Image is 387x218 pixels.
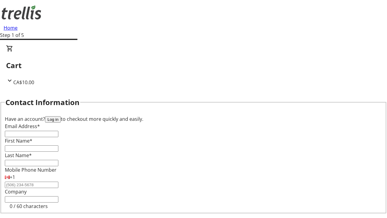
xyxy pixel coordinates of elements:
h2: Cart [6,60,381,71]
div: CartCA$10.00 [6,45,381,86]
button: Log in [45,116,61,123]
label: Last Name* [5,152,32,159]
h2: Contact Information [5,97,80,108]
tr-character-limit: 0 / 60 characters [10,203,48,210]
label: Email Address* [5,123,40,130]
div: Have an account? to checkout more quickly and easily. [5,115,382,123]
label: Company [5,188,27,195]
label: Mobile Phone Number [5,167,57,173]
label: First Name* [5,137,32,144]
input: (506) 234-5678 [5,182,58,188]
span: CA$10.00 [13,79,34,86]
